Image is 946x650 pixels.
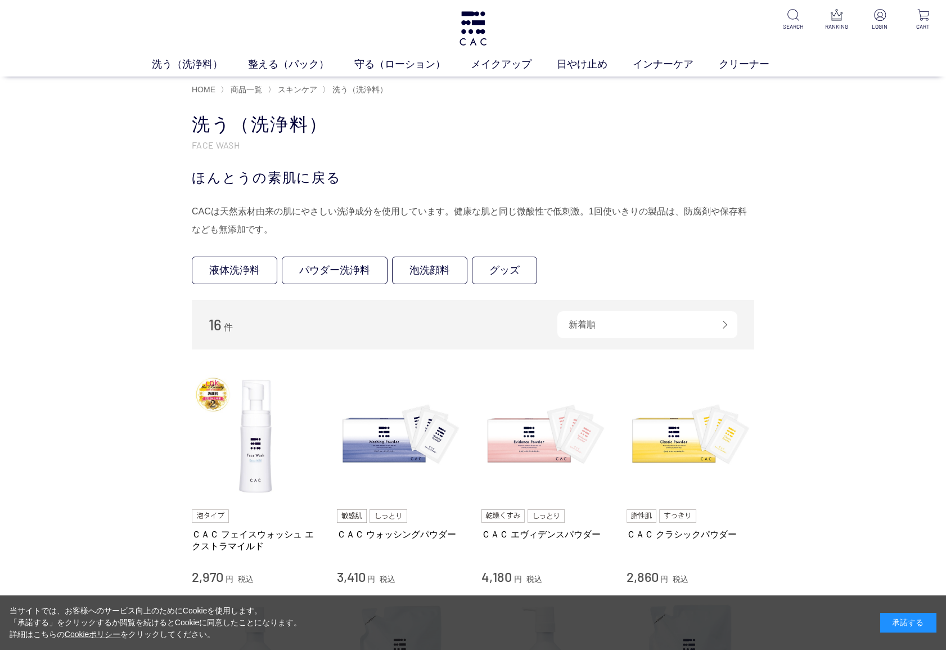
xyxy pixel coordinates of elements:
span: 2,860 [627,568,659,585]
img: すっきり [659,509,696,523]
span: 税込 [673,575,688,584]
img: しっとり [528,509,565,523]
img: ＣＡＣ ウォッシングパウダー [337,372,465,500]
div: 新着順 [557,311,737,338]
a: パウダー洗浄料 [282,257,388,284]
a: Cookieポリシー [65,630,121,639]
li: 〉 [268,84,320,95]
div: 承諾する [880,613,936,633]
a: RANKING [823,9,850,31]
a: ＣＡＣ フェイスウォッシュ エクストラマイルド [192,528,320,553]
a: ＣＡＣ エヴィデンスパウダー [481,528,610,540]
p: RANKING [823,23,850,31]
a: 洗う（洗浄料） [330,85,388,94]
p: CART [909,23,937,31]
span: スキンケア [278,85,317,94]
img: 乾燥くすみ [481,509,525,523]
span: 円 [514,575,522,584]
a: CART [909,9,937,31]
span: 16 [209,316,222,333]
img: 泡タイプ [192,509,229,523]
li: 〉 [220,84,265,95]
p: FACE WASH [192,139,754,151]
img: 脂性肌 [627,509,656,523]
img: 敏感肌 [337,509,367,523]
span: 3,410 [337,568,366,585]
img: ＣＡＣ クラシックパウダー [627,372,755,500]
a: HOME [192,85,215,94]
span: 円 [226,575,233,584]
a: 洗う（洗浄料） [152,57,248,72]
img: logo [458,11,488,46]
div: CACは天然素材由来の肌にやさしい洗浄成分を使用しています。健康な肌と同じ微酸性で低刺激。1回使いきりの製品は、防腐剤や保存料なども無添加です。 [192,203,754,239]
span: 税込 [238,575,254,584]
img: ＣＡＣ エヴィデンスパウダー [481,372,610,500]
span: 円 [367,575,375,584]
li: 〉 [322,84,390,95]
a: クリーナー [719,57,795,72]
a: 守る（ローション） [354,57,471,72]
p: SEARCH [780,23,807,31]
img: ＣＡＣ フェイスウォッシュ エクストラマイルド [192,372,320,500]
a: LOGIN [866,9,894,31]
a: 整える（パック） [248,57,354,72]
a: SEARCH [780,9,807,31]
span: 件 [224,322,233,332]
a: 日やけ止め [557,57,633,72]
div: ほんとうの素肌に戻る [192,168,754,188]
a: インナーケア [633,57,719,72]
span: 商品一覧 [231,85,262,94]
span: 4,180 [481,568,512,585]
img: しっとり [370,509,407,523]
span: 税込 [526,575,542,584]
div: 当サイトでは、お客様へのサービス向上のためにCookieを使用します。 「承諾する」をクリックするか閲覧を続けるとCookieに同意したことになります。 詳細はこちらの をクリックしてください。 [10,605,302,640]
a: 液体洗浄料 [192,257,277,284]
a: 泡洗顔料 [392,257,467,284]
a: スキンケア [276,85,317,94]
p: LOGIN [866,23,894,31]
a: グッズ [472,257,537,284]
span: 税込 [380,575,395,584]
a: 商品一覧 [228,85,262,94]
span: 洗う（洗浄料） [332,85,388,94]
a: ＣＡＣ ウォッシングパウダー [337,528,465,540]
h1: 洗う（洗浄料） [192,113,754,137]
span: 2,970 [192,568,223,585]
a: ＣＡＣ クラシックパウダー [627,528,755,540]
a: メイクアップ [471,57,557,72]
span: 円 [660,575,668,584]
